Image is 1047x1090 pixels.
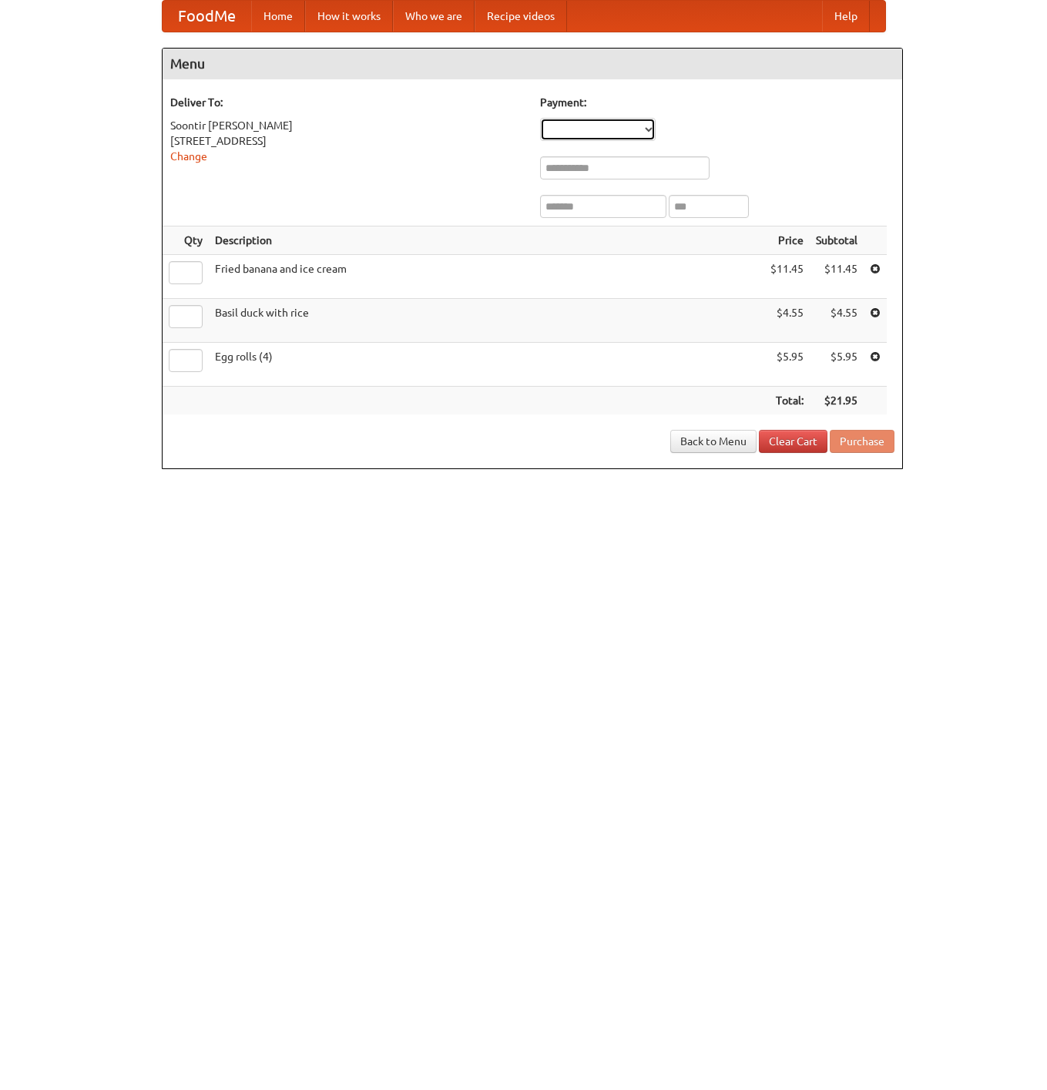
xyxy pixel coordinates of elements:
[209,255,764,299] td: Fried banana and ice cream
[810,387,864,415] th: $21.95
[830,430,894,453] button: Purchase
[822,1,870,32] a: Help
[810,299,864,343] td: $4.55
[764,387,810,415] th: Total:
[163,226,209,255] th: Qty
[475,1,567,32] a: Recipe videos
[810,255,864,299] td: $11.45
[170,95,525,110] h5: Deliver To:
[670,430,757,453] a: Back to Menu
[209,299,764,343] td: Basil duck with rice
[170,150,207,163] a: Change
[540,95,894,110] h5: Payment:
[764,343,810,387] td: $5.95
[759,430,827,453] a: Clear Cart
[305,1,393,32] a: How it works
[209,226,764,255] th: Description
[163,49,902,79] h4: Menu
[810,226,864,255] th: Subtotal
[209,343,764,387] td: Egg rolls (4)
[170,118,525,133] div: Soontir [PERSON_NAME]
[810,343,864,387] td: $5.95
[163,1,251,32] a: FoodMe
[764,226,810,255] th: Price
[764,255,810,299] td: $11.45
[393,1,475,32] a: Who we are
[764,299,810,343] td: $4.55
[170,133,525,149] div: [STREET_ADDRESS]
[251,1,305,32] a: Home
